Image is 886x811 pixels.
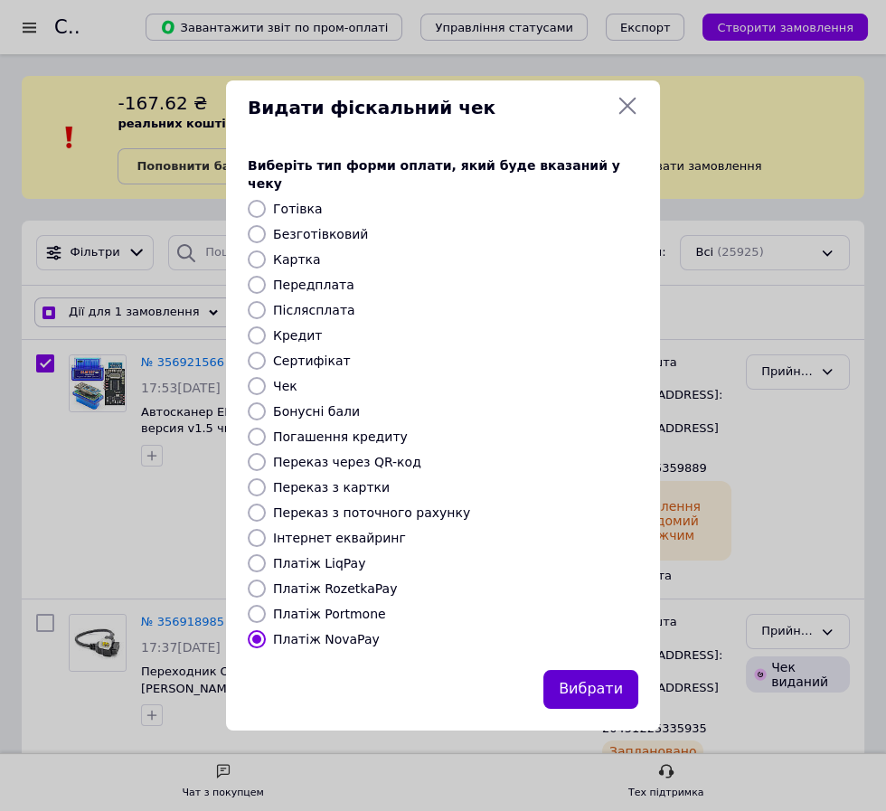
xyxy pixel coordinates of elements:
label: Погашення кредиту [273,429,408,444]
button: Вибрати [543,670,638,709]
label: Картка [273,252,321,267]
label: Платіж RozetkaPay [273,581,397,596]
label: Чек [273,379,297,393]
label: Кредит [273,328,322,343]
label: Переказ з картки [273,480,390,495]
label: Інтернет еквайринг [273,531,406,545]
label: Передплата [273,278,354,292]
label: Платіж Portmone [273,607,386,621]
label: Платіж NovaPay [273,632,380,646]
label: Переказ через QR-код [273,455,421,469]
label: Готівка [273,202,322,216]
label: Післясплата [273,303,355,317]
label: Платіж LiqPay [273,556,365,571]
span: Видати фіскальний чек [248,95,609,121]
label: Переказ з поточного рахунку [273,505,470,520]
label: Сертифікат [273,354,351,368]
label: Безготівковий [273,227,368,241]
span: Виберіть тип форми оплати, який буде вказаний у чеку [248,158,620,191]
label: Бонусні бали [273,404,360,419]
